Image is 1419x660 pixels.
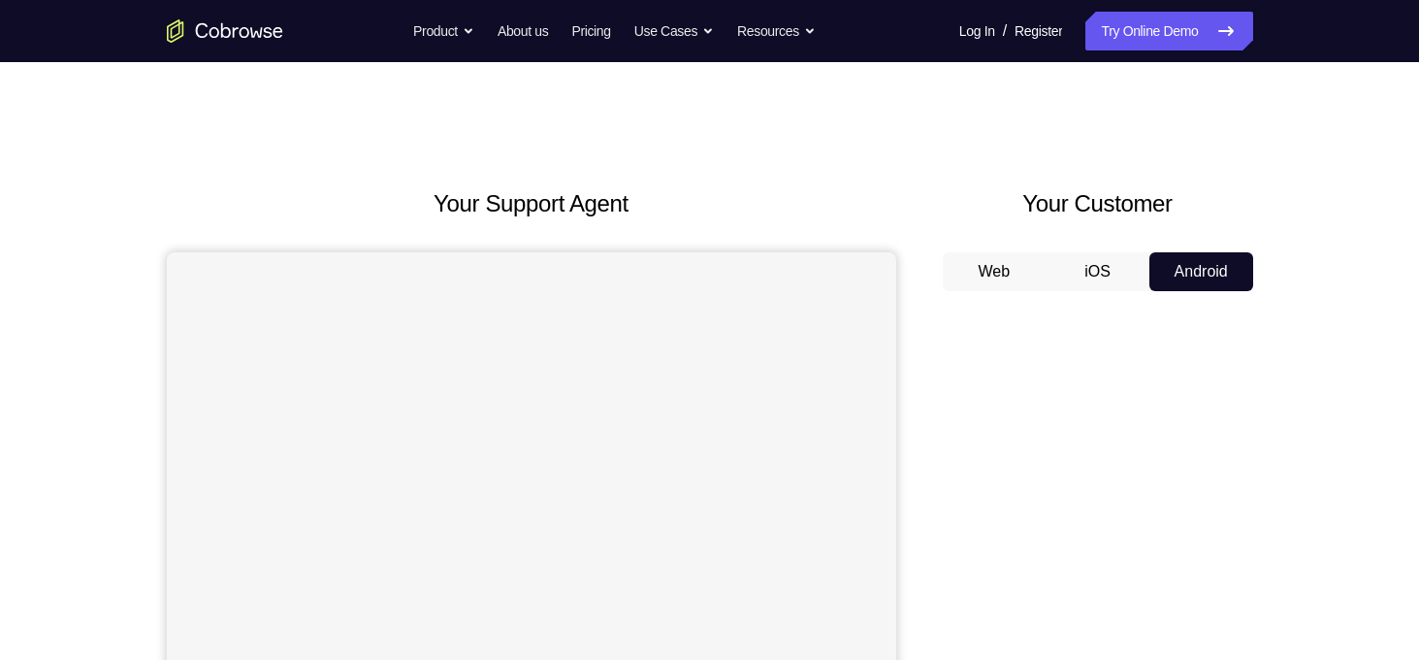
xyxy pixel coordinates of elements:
[634,12,714,50] button: Use Cases
[1085,12,1252,50] a: Try Online Demo
[943,252,1047,291] button: Web
[1046,252,1149,291] button: iOS
[571,12,610,50] a: Pricing
[959,12,995,50] a: Log In
[1015,12,1062,50] a: Register
[498,12,548,50] a: About us
[737,12,816,50] button: Resources
[943,186,1253,221] h2: Your Customer
[1149,252,1253,291] button: Android
[1003,19,1007,43] span: /
[167,19,283,43] a: Go to the home page
[167,186,896,221] h2: Your Support Agent
[413,12,474,50] button: Product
